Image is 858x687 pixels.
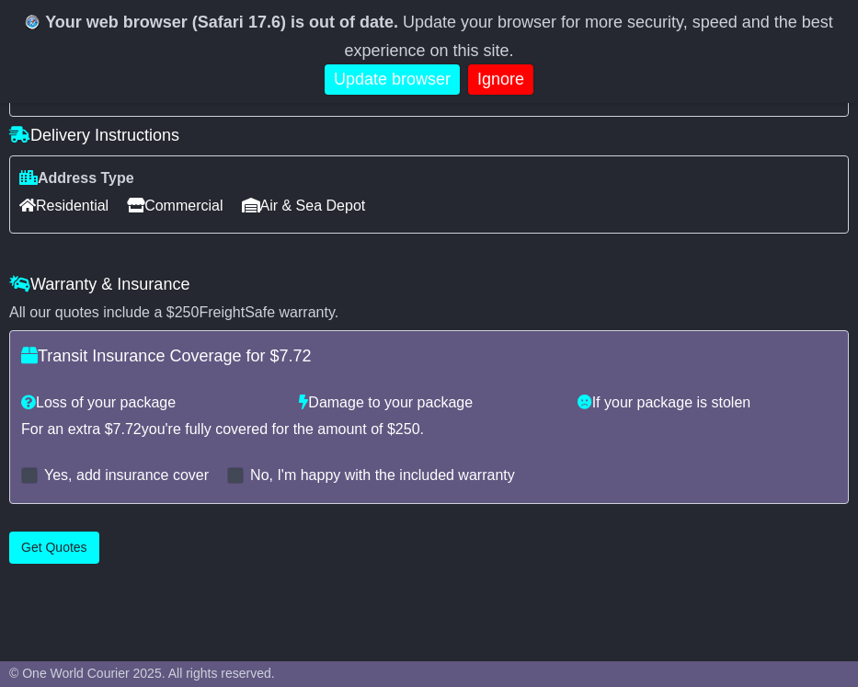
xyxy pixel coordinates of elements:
h4: Delivery Instructions [9,126,849,145]
span: Commercial [127,191,223,220]
label: No, I'm happy with the included warranty [250,466,515,484]
span: 250 [175,304,200,320]
b: Your web browser (Safari 17.6) is out of date. [45,13,398,31]
div: For an extra $ you're fully covered for the amount of $ . [21,420,837,438]
span: Air & Sea Depot [242,191,366,220]
div: Damage to your package [290,394,567,411]
span: Update your browser for more security, speed and the best experience on this site. [344,13,832,60]
span: Residential [19,191,109,220]
span: 7.72 [113,421,142,437]
button: Get Quotes [9,532,99,564]
div: Loss of your package [12,394,290,411]
span: 250 [395,421,420,437]
h4: Warranty & Insurance [9,275,849,294]
label: Yes, add insurance cover [44,466,209,484]
div: All our quotes include a $ FreightSafe warranty. [9,303,849,321]
h4: Transit Insurance Coverage for $ [21,347,837,366]
label: Address Type [19,169,134,187]
span: © One World Courier 2025. All rights reserved. [9,666,275,681]
a: Update browser [325,64,460,95]
div: If your package is stolen [568,394,846,411]
span: 7.72 [279,347,311,365]
a: Ignore [468,64,533,95]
